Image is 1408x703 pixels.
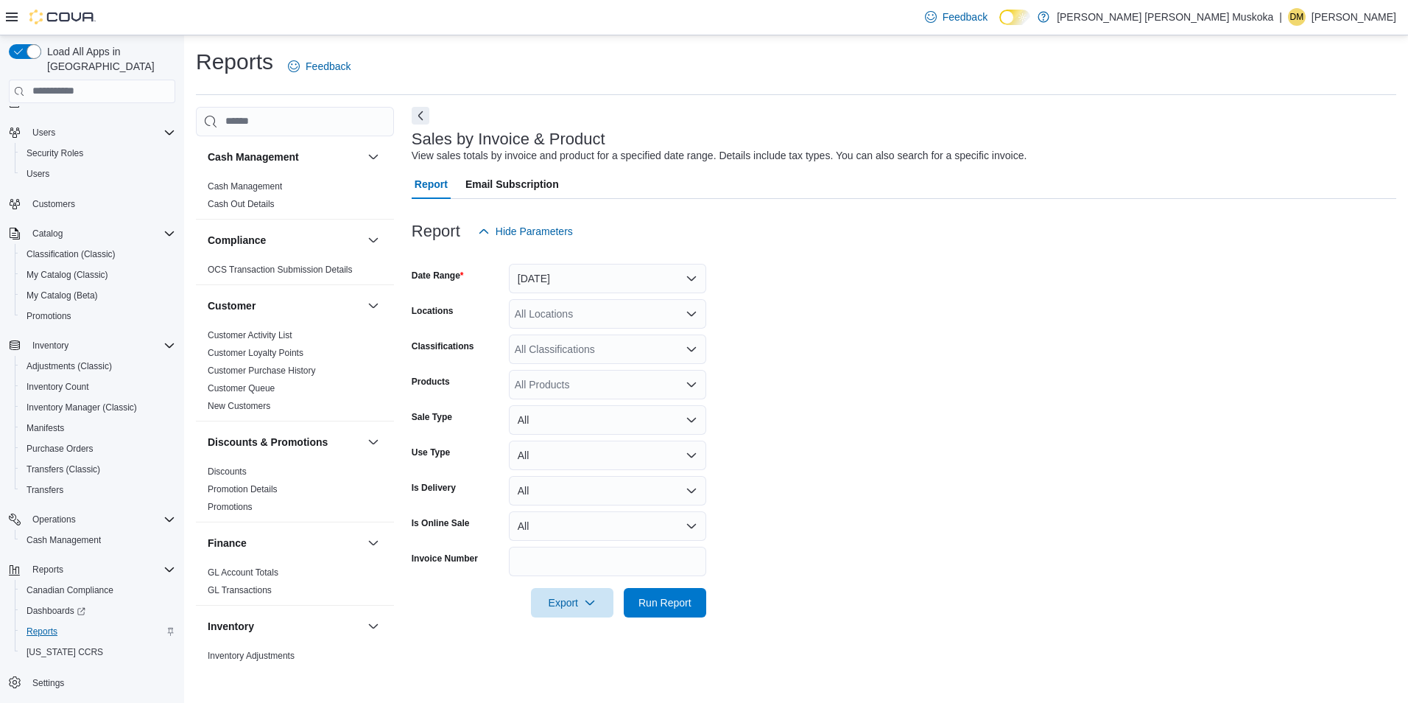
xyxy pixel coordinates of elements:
a: Classification (Classic) [21,245,122,263]
span: Transfers [21,481,175,499]
span: Hide Parameters [496,224,573,239]
button: Promotions [15,306,181,326]
span: Settings [32,677,64,689]
span: Customer Activity List [208,329,292,341]
h3: Discounts & Promotions [208,435,328,450]
span: My Catalog (Beta) [27,290,98,301]
span: Email Subscription [465,169,559,199]
button: All [509,405,706,435]
button: Next [412,107,429,125]
p: [PERSON_NAME] [1312,8,1396,26]
span: Transfers (Classic) [27,464,100,475]
a: Manifests [21,419,70,437]
a: My Catalog (Classic) [21,266,114,284]
button: Discounts & Promotions [208,435,362,450]
label: Invoice Number [412,553,478,564]
h3: Finance [208,536,247,550]
span: Canadian Compliance [27,584,113,596]
span: Transfers (Classic) [21,461,175,478]
div: Finance [196,564,394,605]
input: Dark Mode [999,10,1030,25]
button: Users [27,124,61,141]
span: Promotions [208,501,253,513]
a: Cash Management [21,531,107,549]
label: Locations [412,305,454,317]
button: Manifests [15,418,181,438]
span: My Catalog (Beta) [21,287,175,304]
button: Reports [15,621,181,642]
a: Transfers (Classic) [21,461,106,478]
button: Classification (Classic) [15,244,181,265]
span: Report [415,169,448,199]
span: DM [1290,8,1304,26]
h3: Compliance [208,233,266,248]
button: Cash Management [365,148,382,166]
button: Discounts & Promotions [365,433,382,451]
button: Adjustments (Classic) [15,356,181,377]
button: Canadian Compliance [15,580,181,601]
span: Security Roles [27,147,83,159]
button: Run Report [624,588,706,618]
span: Manifests [21,419,175,437]
span: Purchase Orders [27,443,94,455]
a: Customer Purchase History [208,366,316,376]
a: Cash Out Details [208,199,275,209]
button: Inventory [365,618,382,635]
button: Finance [365,534,382,552]
a: Adjustments (Classic) [21,357,118,375]
span: Settings [27,673,175,691]
button: Transfers [15,480,181,500]
a: Purchase Orders [21,440,99,458]
p: [PERSON_NAME] [PERSON_NAME] Muskoka [1057,8,1273,26]
span: OCS Transaction Submission Details [208,264,353,276]
a: Inventory Manager (Classic) [21,399,143,416]
span: Adjustments (Classic) [27,360,112,372]
h3: Inventory [208,619,254,634]
span: Users [27,168,49,180]
span: Canadian Compliance [21,581,175,599]
a: Discounts [208,466,247,477]
button: Open list of options [686,343,697,355]
span: Reports [27,626,57,637]
a: Dashboards [21,602,91,620]
button: Catalog [27,225,68,242]
a: Promotions [21,307,77,325]
button: Compliance [208,233,362,248]
label: Products [412,376,450,388]
span: Users [21,165,175,183]
span: Inventory Manager (Classic) [27,402,137,413]
button: Operations [27,511,82,528]
button: Export [531,588,613,618]
label: Sale Type [412,411,452,423]
span: Promotions [27,310,71,322]
button: All [509,511,706,541]
button: [DATE] [509,264,706,293]
button: Finance [208,536,362,550]
span: Export [540,588,605,618]
span: Dashboards [27,605,85,617]
label: Is Delivery [412,482,456,494]
span: Inventory Count [21,378,175,396]
span: Cash Management [208,181,282,192]
span: Classification (Classic) [27,248,116,260]
span: Inventory [32,340,68,351]
span: Customers [32,198,75,210]
button: Customer [208,298,362,313]
button: Customers [3,193,181,214]
a: Customers [27,195,81,213]
button: Inventory Manager (Classic) [15,397,181,418]
button: Inventory [3,335,181,356]
span: GL Account Totals [208,567,278,578]
button: Inventory Count [15,377,181,397]
a: Users [21,165,55,183]
button: Inventory [27,337,74,354]
a: GL Transactions [208,585,272,595]
button: Cash Management [15,530,181,550]
button: Security Roles [15,143,181,164]
label: Use Type [412,447,450,458]
a: Inventory Adjustments [208,651,295,661]
p: | [1279,8,1282,26]
label: Is Online Sale [412,517,470,529]
div: Compliance [196,261,394,284]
